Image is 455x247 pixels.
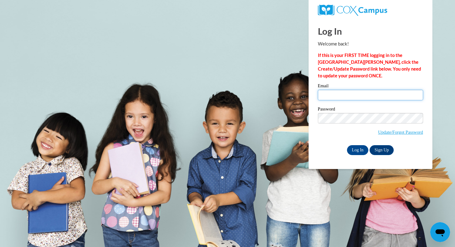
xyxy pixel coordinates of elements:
[378,130,423,135] a: Update/Forgot Password
[318,41,423,47] p: Welcome back!
[318,25,423,37] h1: Log In
[318,5,387,16] img: COX Campus
[430,222,450,242] iframe: Button to launch messaging window
[318,84,423,90] label: Email
[318,107,423,113] label: Password
[318,5,423,16] a: COX Campus
[318,53,421,78] strong: If this is your FIRST TIME logging in to the [GEOGRAPHIC_DATA][PERSON_NAME], click the Create/Upd...
[347,145,369,155] input: Log In
[370,145,394,155] a: Sign Up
